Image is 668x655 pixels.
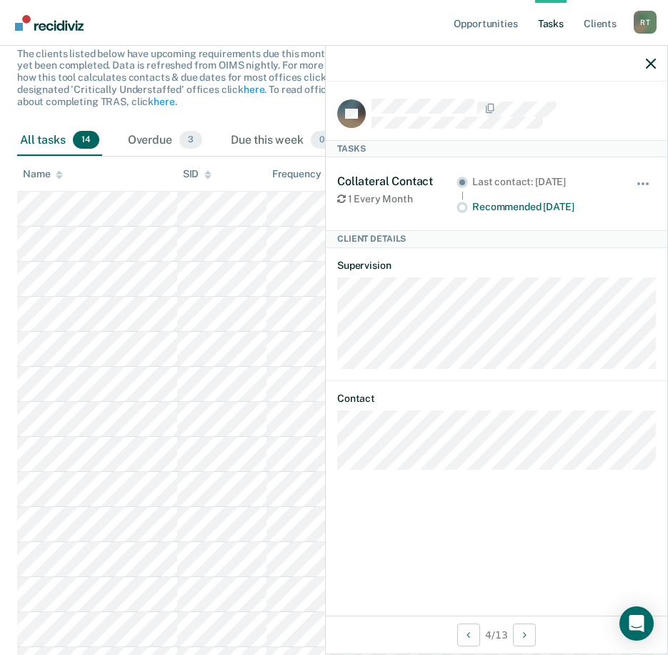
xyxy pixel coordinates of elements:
button: Previous Client [457,624,480,646]
span: 0 [311,131,333,149]
div: 1 Every Month [337,193,457,205]
div: Client Details [326,230,667,247]
dt: Contact [337,393,656,405]
div: R T [634,11,657,34]
dt: Supervision [337,260,656,272]
div: Overdue [125,125,205,157]
div: Recommended [DATE] [472,201,616,213]
div: Open Intercom Messenger [619,606,654,641]
div: Due this week [228,125,336,157]
div: All tasks [17,125,102,157]
div: Last contact: [DATE] [472,176,616,188]
div: 4 / 13 [326,616,667,654]
span: 14 [73,131,99,149]
div: Tasks [326,140,667,157]
img: Recidiviz [15,15,84,31]
div: Frequency [272,168,321,180]
div: Name [23,168,63,180]
div: SID [183,168,212,180]
a: here [244,84,264,95]
span: 3 [179,131,202,149]
a: here [154,96,174,107]
button: Next Client [513,624,536,646]
button: Profile dropdown button [634,11,657,34]
div: Collateral Contact [337,174,457,188]
span: The clients listed below have upcoming requirements due this month that have not yet been complet... [17,48,394,107]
